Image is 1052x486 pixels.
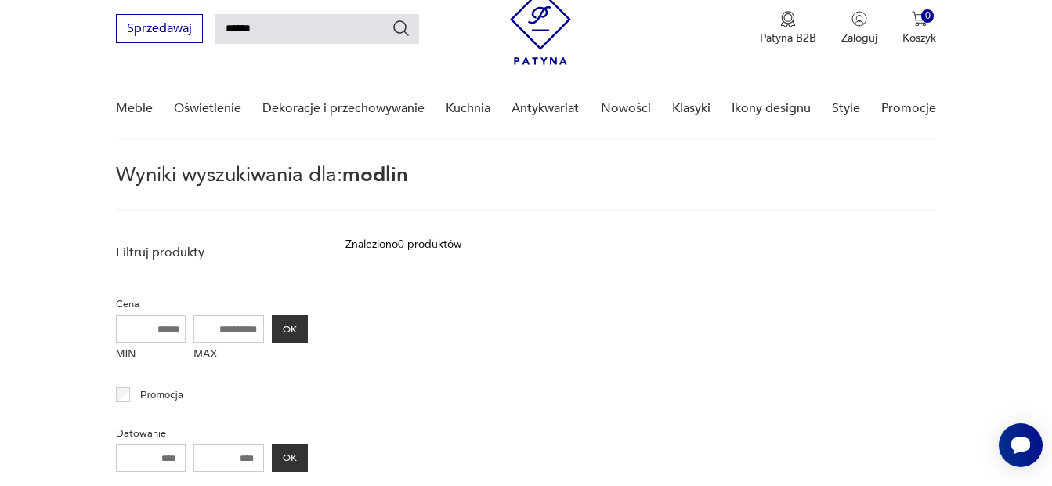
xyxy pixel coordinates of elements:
a: Kuchnia [446,78,490,139]
a: Klasyki [672,78,710,139]
p: Patyna B2B [760,31,816,45]
p: Datowanie [116,425,308,442]
button: Sprzedawaj [116,14,203,43]
a: Promocje [881,78,936,139]
button: Zaloguj [841,11,877,45]
iframe: Smartsupp widget button [999,423,1043,467]
span: modlin [342,161,408,189]
button: Patyna B2B [760,11,816,45]
label: MIN [116,343,186,368]
button: OK [272,444,308,472]
a: Antykwariat [512,78,579,139]
img: Ikona medalu [780,11,796,28]
button: Szukaj [392,19,410,38]
a: Ikona medaluPatyna B2B [760,11,816,45]
p: Koszyk [902,31,936,45]
a: Ikony designu [732,78,811,139]
a: Oświetlenie [174,78,241,139]
button: OK [272,315,308,343]
p: Filtruj produkty [116,244,308,261]
a: Nowości [601,78,651,139]
img: Ikona koszyka [912,11,927,27]
a: Dekoracje i przechowywanie [262,78,425,139]
p: Promocja [140,386,183,404]
p: Wyniki wyszukiwania dla: [116,165,937,211]
p: Zaloguj [841,31,877,45]
a: Meble [116,78,153,139]
div: Znaleziono 0 produktów [345,236,461,253]
label: MAX [193,343,264,368]
img: Ikonka użytkownika [851,11,867,27]
a: Style [832,78,860,139]
a: Sprzedawaj [116,24,203,35]
div: 0 [921,9,935,23]
p: Cena [116,296,308,313]
button: 0Koszyk [902,11,936,45]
